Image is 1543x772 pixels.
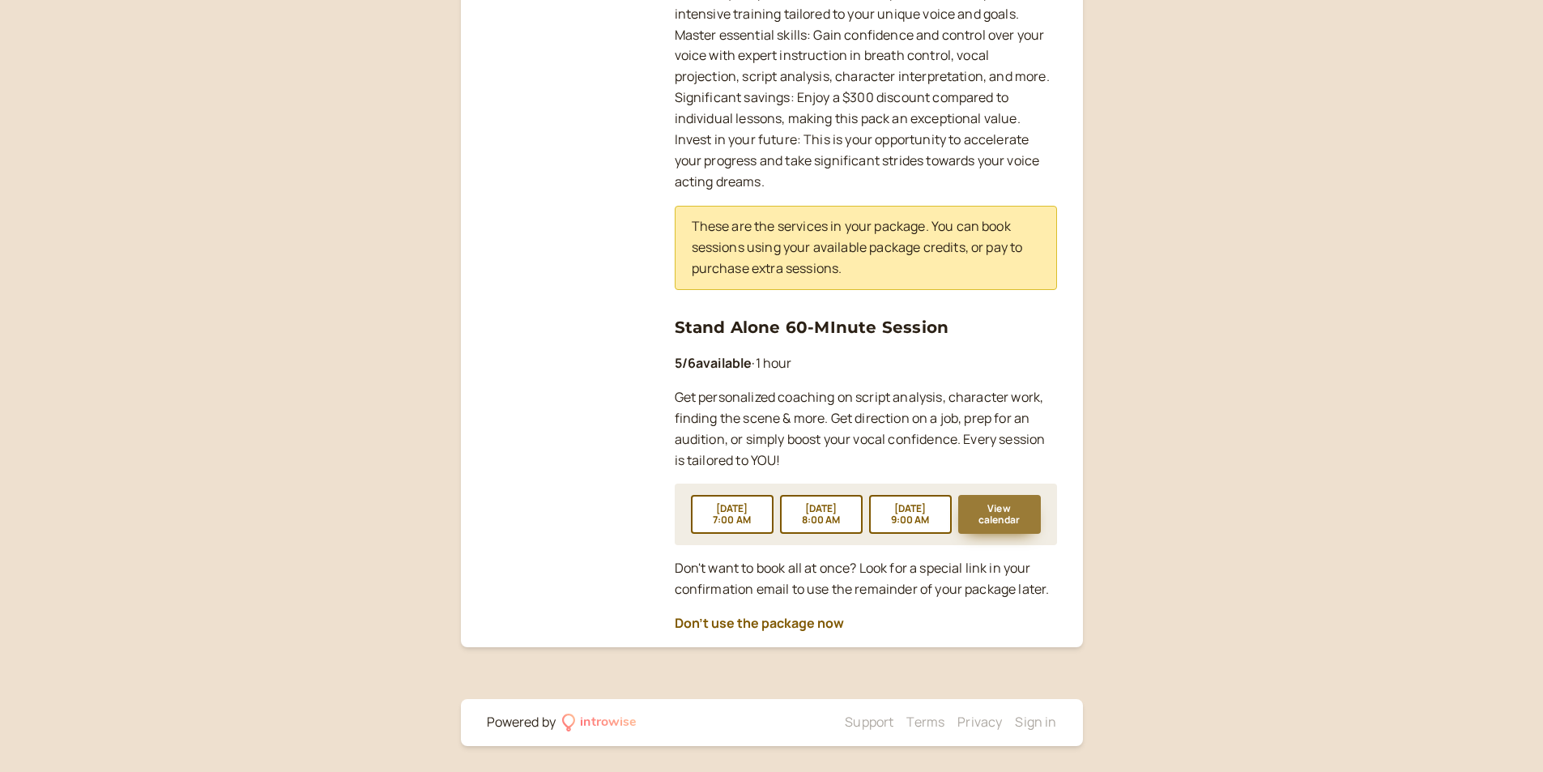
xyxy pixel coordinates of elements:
[1015,713,1056,731] a: Sign in
[675,558,1057,600] p: Don't want to book all at once? Look for a special link in your confirmation email to use the rem...
[580,712,637,733] div: introwise
[675,314,1057,340] h3: Stand Alone 60-MInute Session
[675,387,1057,471] p: Get personalized coaching on script analysis, character work, finding the scene & more. Get direc...
[957,713,1002,731] a: Privacy
[691,495,774,534] button: [DATE]7:00 AM
[675,616,844,630] button: Don't use the package now
[958,495,1041,534] button: View calendar
[487,712,556,733] div: Powered by
[692,216,1040,279] p: These are the services in your package. You can book sessions using your available package credit...
[752,354,755,372] span: ·
[675,354,752,372] b: 5 / 6 available
[675,353,1057,374] p: 1 hour
[906,713,944,731] a: Terms
[845,713,893,731] a: Support
[869,495,952,534] button: [DATE]9:00 AM
[562,712,637,733] a: introwise
[780,495,863,534] button: [DATE]8:00 AM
